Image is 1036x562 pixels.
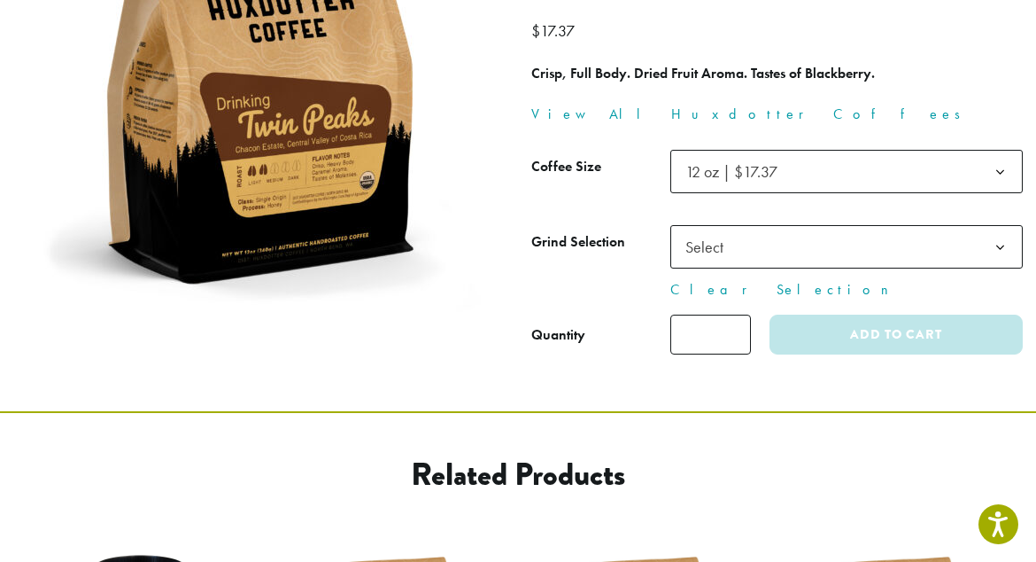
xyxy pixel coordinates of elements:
span: Select [678,230,741,264]
a: Clear Selection [670,279,1023,301]
button: Add to cart [769,315,1023,355]
bdi: 17.37 [531,20,579,41]
span: $ [531,20,540,41]
a: View All Huxdotter Coffees [531,105,972,123]
span: 12 oz | $17.37 [670,150,1023,193]
b: Crisp, Full Body. Dried Fruit Aroma. Tastes of Blackberry. [531,64,875,82]
input: Product quantity [670,315,751,355]
span: Select [670,225,1023,269]
h2: Related products [140,456,897,494]
div: Quantity [531,324,585,346]
span: 12 oz | $17.37 [685,161,777,182]
span: 12 oz | $17.37 [678,154,795,189]
label: Coffee Size [531,154,670,180]
label: Grind Selection [531,230,670,255]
